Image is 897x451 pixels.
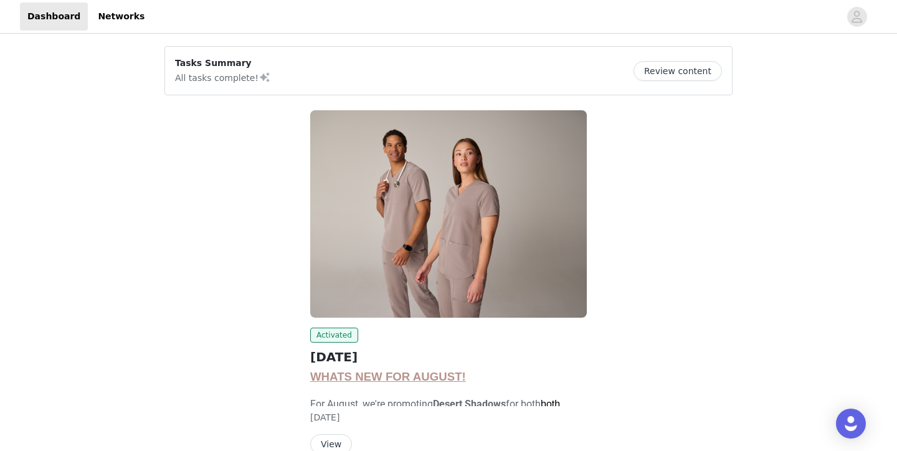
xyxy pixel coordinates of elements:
[310,370,466,383] span: WHATS NEW FOR AUGUST!
[310,110,587,318] img: Fabletics Scrubs
[433,398,506,410] strong: Desert Shadows
[20,2,88,31] a: Dashboard
[310,440,352,449] a: View
[634,61,722,81] button: Review content
[310,412,339,422] span: [DATE]
[175,70,271,85] p: All tasks complete!
[310,398,560,425] span: For August, we're promoting for both
[90,2,152,31] a: Networks
[836,409,866,439] div: Open Intercom Messenger
[310,348,587,366] h2: [DATE]
[310,328,358,343] span: Activated
[851,7,863,27] div: avatar
[175,57,271,70] p: Tasks Summary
